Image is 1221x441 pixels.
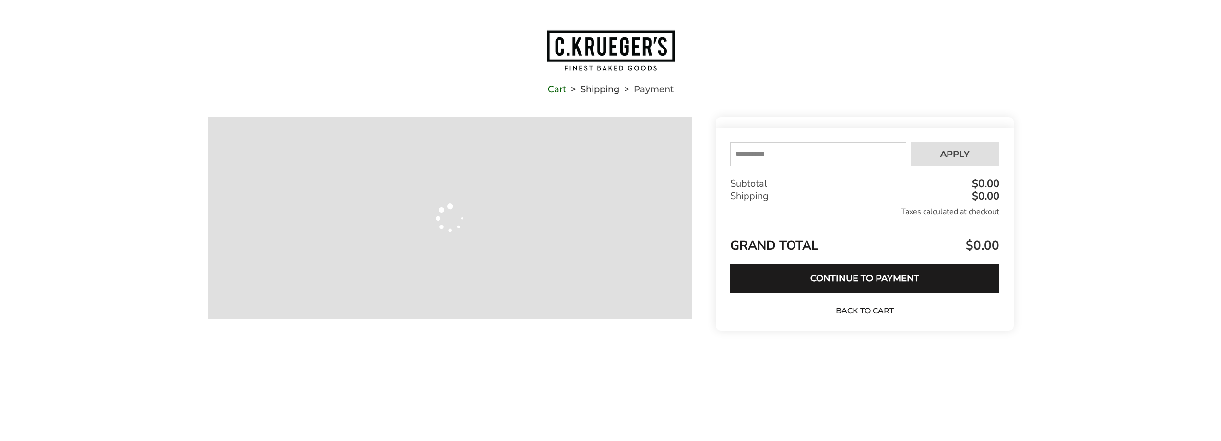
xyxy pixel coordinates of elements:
[730,178,999,190] div: Subtotal
[940,150,970,158] span: Apply
[208,29,1014,72] a: Go to home page
[730,206,999,217] div: Taxes calculated at checkout
[546,29,676,72] img: C.KRUEGER'S
[911,142,999,166] button: Apply
[548,86,566,93] a: Cart
[730,226,999,257] div: GRAND TOTAL
[963,237,999,254] span: $0.00
[634,86,674,93] span: Payment
[566,86,619,93] li: Shipping
[970,191,999,202] div: $0.00
[730,190,999,203] div: Shipping
[730,264,999,293] button: Continue to Payment
[970,179,999,189] div: $0.00
[831,306,898,316] a: Back to Cart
